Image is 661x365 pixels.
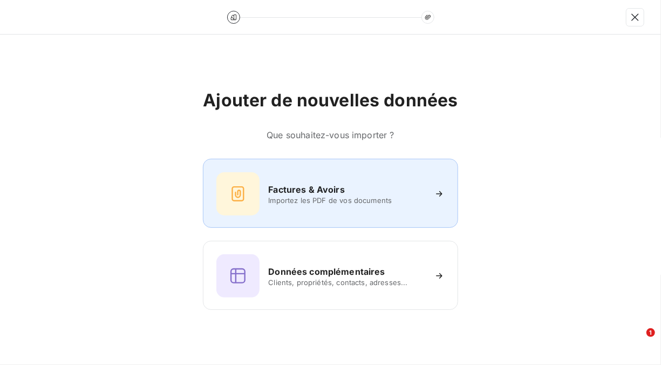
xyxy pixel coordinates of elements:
h6: Données complémentaires [268,265,385,278]
h6: Factures & Avoirs [268,183,345,196]
h2: Ajouter de nouvelles données [203,90,458,111]
h6: Que souhaitez-vous importer ? [203,129,458,141]
span: Clients, propriétés, contacts, adresses... [268,278,425,287]
span: Importez les PDF de vos documents [268,196,425,205]
iframe: Intercom live chat [624,328,650,354]
span: 1 [646,328,655,337]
